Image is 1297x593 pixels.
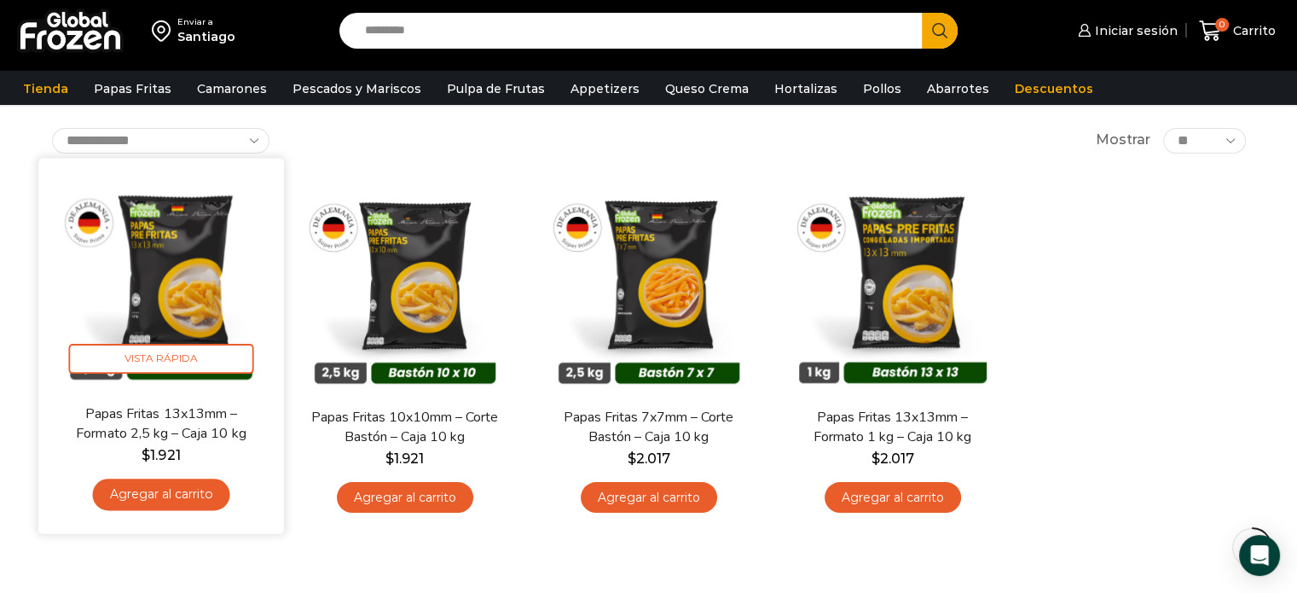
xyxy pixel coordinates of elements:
a: Hortalizas [766,73,846,105]
a: Papas Fritas [85,73,180,105]
bdi: 1.921 [142,446,180,462]
a: Agregar al carrito: “Papas Fritas 7x7mm - Corte Bastón - Caja 10 kg” [581,482,717,514]
div: Enviar a [177,16,235,28]
span: $ [142,446,150,462]
a: Appetizers [562,73,648,105]
bdi: 2.017 [871,451,914,467]
a: Iniciar sesión [1074,14,1178,48]
span: Iniciar sesión [1091,22,1178,39]
bdi: 1.921 [385,451,424,467]
div: Santiago [177,28,235,45]
bdi: 2.017 [628,451,670,467]
a: Descuentos [1006,73,1102,105]
a: Papas Fritas 7x7mm – Corte Bastón – Caja 10 kg [550,408,746,447]
select: Pedido de la tienda [52,128,269,154]
a: Pescados y Mariscos [284,73,430,105]
span: $ [628,451,636,467]
a: Agregar al carrito: “Papas Fritas 13x13mm - Formato 1 kg - Caja 10 kg” [825,482,961,514]
a: 0 Carrito [1195,11,1280,51]
a: Papas Fritas 10x10mm – Corte Bastón – Caja 10 kg [306,408,502,447]
a: Camarones [188,73,275,105]
span: 0 [1215,18,1229,32]
span: Vista Rápida [68,344,253,374]
span: Mostrar [1096,131,1150,150]
a: Queso Crema [657,73,757,105]
a: Tienda [14,73,77,105]
img: address-field-icon.svg [152,16,177,45]
span: $ [871,451,880,467]
button: Search button [922,13,958,49]
a: Pulpa de Frutas [438,73,553,105]
div: Open Intercom Messenger [1239,535,1280,576]
a: Abarrotes [918,73,998,105]
a: Agregar al carrito: “Papas Fritas 10x10mm - Corte Bastón - Caja 10 kg” [337,482,473,514]
span: Carrito [1229,22,1276,39]
a: Papas Fritas 13x13mm – Formato 2,5 kg – Caja 10 kg [61,404,259,444]
span: $ [385,451,394,467]
a: Papas Fritas 13x13mm – Formato 1 kg – Caja 10 kg [794,408,990,447]
a: Agregar al carrito: “Papas Fritas 13x13mm - Formato 2,5 kg - Caja 10 kg” [92,479,229,510]
a: Pollos [854,73,910,105]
